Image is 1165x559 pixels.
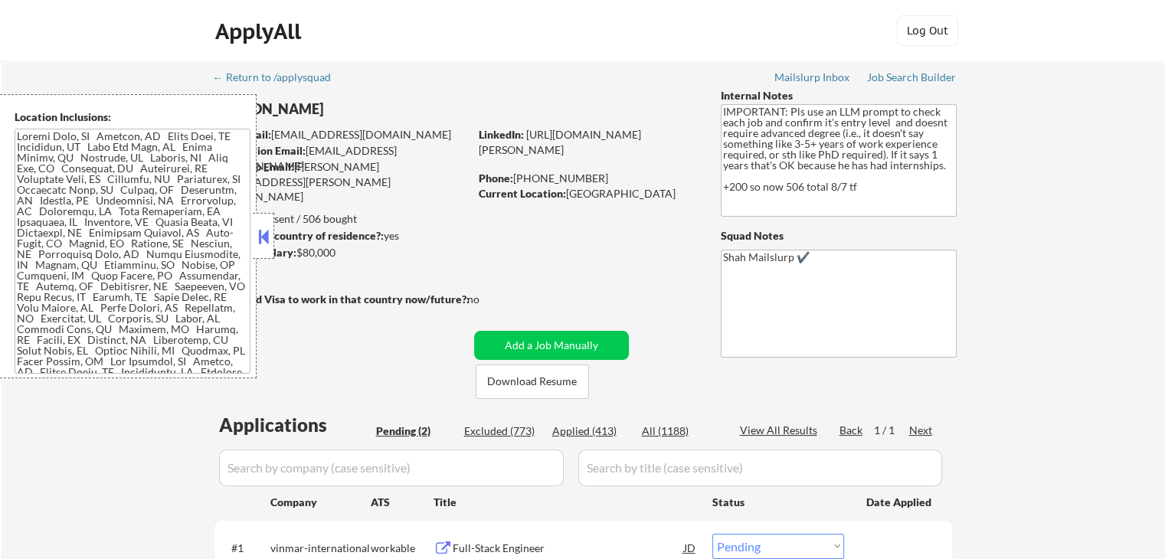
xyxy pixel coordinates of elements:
[897,15,958,46] button: Log Out
[642,423,718,439] div: All (1188)
[214,229,384,242] strong: Can work in country of residence?:
[371,541,434,556] div: workable
[371,495,434,510] div: ATS
[214,211,469,227] div: 413 sent / 506 bought
[214,159,469,204] div: [PERSON_NAME][EMAIL_ADDRESS][PERSON_NAME][DOMAIN_NAME]
[909,423,934,438] div: Next
[215,127,469,142] div: [EMAIL_ADDRESS][DOMAIN_NAME]
[453,541,684,556] div: Full-Stack Engineer
[476,364,589,399] button: Download Resume
[774,71,851,87] a: Mailslurp Inbox
[479,128,641,156] a: [URL][DOMAIN_NAME][PERSON_NAME]
[866,495,934,510] div: Date Applied
[867,71,957,87] a: Job Search Builder
[774,72,851,83] div: Mailslurp Inbox
[479,172,513,185] strong: Phone:
[214,100,529,119] div: [PERSON_NAME]
[270,541,371,556] div: vinmar-international
[721,88,957,103] div: Internal Notes
[479,128,524,141] strong: LinkedIn:
[214,245,469,260] div: $80,000
[215,18,306,44] div: ApplyAll
[219,449,564,486] input: Search by company (case sensitive)
[578,449,942,486] input: Search by title (case sensitive)
[712,488,844,515] div: Status
[474,331,629,360] button: Add a Job Manually
[479,171,695,186] div: [PHONE_NUMBER]
[213,71,345,87] a: ← Return to /applysquad
[214,228,464,244] div: yes
[479,187,566,200] strong: Current Location:
[467,292,511,307] div: no
[376,423,453,439] div: Pending (2)
[740,423,822,438] div: View All Results
[721,228,957,244] div: Squad Notes
[270,495,371,510] div: Company
[479,186,695,201] div: [GEOGRAPHIC_DATA]
[464,423,541,439] div: Excluded (773)
[867,72,957,83] div: Job Search Builder
[214,293,470,306] strong: Will need Visa to work in that country now/future?:
[213,72,345,83] div: ← Return to /applysquad
[839,423,864,438] div: Back
[434,495,698,510] div: Title
[231,541,258,556] div: #1
[219,416,371,434] div: Applications
[874,423,909,438] div: 1 / 1
[552,423,629,439] div: Applied (413)
[15,110,250,125] div: Location Inclusions:
[215,143,469,173] div: [EMAIL_ADDRESS][DOMAIN_NAME]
